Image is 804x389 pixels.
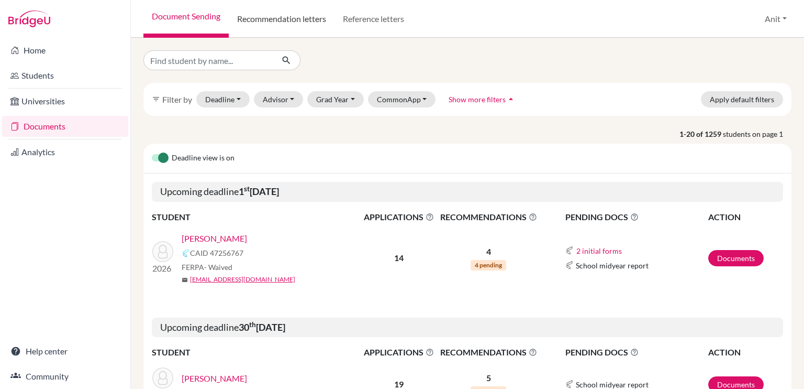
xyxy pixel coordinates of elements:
sup: th [249,320,256,329]
span: Filter by [162,94,192,104]
input: Find student by name... [143,50,273,70]
button: Apply default filters [701,91,783,107]
i: arrow_drop_up [506,94,516,104]
span: - Waived [204,263,232,272]
button: Advisor [254,91,304,107]
span: APPLICATIONS [362,346,436,359]
span: APPLICATIONS [362,211,436,223]
p: 5 [437,372,540,384]
span: Show more filters [449,95,506,104]
button: Deadline [196,91,250,107]
a: Community [2,366,128,387]
a: Universities [2,91,128,112]
p: 4 [437,245,540,258]
img: Bridge-U [8,10,50,27]
th: ACTION [708,345,783,359]
img: Common App logo [182,249,190,257]
a: Documents [708,250,764,266]
img: Chaudhry, Kiruba [152,241,173,262]
button: Show more filtersarrow_drop_up [440,91,525,107]
button: Grad Year [307,91,364,107]
button: Anit [760,9,791,29]
span: students on page 1 [723,128,791,139]
a: Help center [2,341,128,362]
b: 19 [394,379,404,389]
th: STUDENT [152,210,361,224]
a: [EMAIL_ADDRESS][DOMAIN_NAME] [190,275,295,284]
b: 1 [DATE] [239,186,279,197]
a: Students [2,65,128,86]
img: Common App logo [565,380,574,388]
span: mail [182,277,188,283]
span: RECOMMENDATIONS [437,346,540,359]
th: ACTION [708,210,783,224]
img: Common App logo [565,261,574,269]
h5: Upcoming deadline [152,182,783,202]
i: filter_list [152,95,160,103]
strong: 1-20 of 1259 [679,128,723,139]
span: FERPA [182,262,232,273]
a: Home [2,40,128,61]
a: [PERSON_NAME] [182,232,247,245]
img: Common App logo [565,246,574,255]
button: CommonApp [368,91,436,107]
span: PENDING DOCS [565,346,707,359]
span: 4 pending [471,260,506,271]
h5: Upcoming deadline [152,318,783,338]
sup: st [244,185,250,193]
th: STUDENT [152,345,361,359]
a: [PERSON_NAME] [182,372,247,385]
img: Dhillon, Noor [152,368,173,388]
b: 14 [394,253,404,263]
b: 30 [DATE] [239,321,285,333]
span: RECOMMENDATIONS [437,211,540,223]
button: 2 initial forms [576,245,622,257]
p: 2026 [152,262,173,275]
a: Analytics [2,142,128,163]
span: School midyear report [576,260,649,271]
span: CAID 47256767 [190,247,243,258]
a: Documents [2,116,128,137]
span: Deadline view is on [172,152,234,165]
span: PENDING DOCS [565,211,707,223]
